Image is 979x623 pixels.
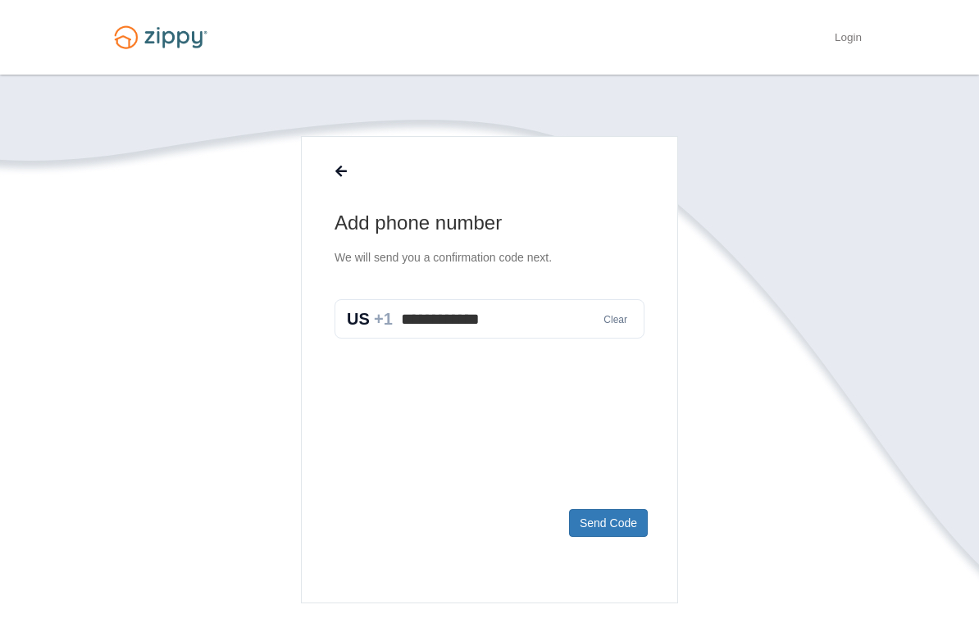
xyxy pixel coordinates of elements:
a: Login [835,31,862,48]
p: We will send you a confirmation code next. [335,249,644,266]
img: Logo [104,18,217,57]
button: Send Code [569,509,648,537]
h1: Add phone number [335,210,644,236]
button: Clear [599,312,632,328]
